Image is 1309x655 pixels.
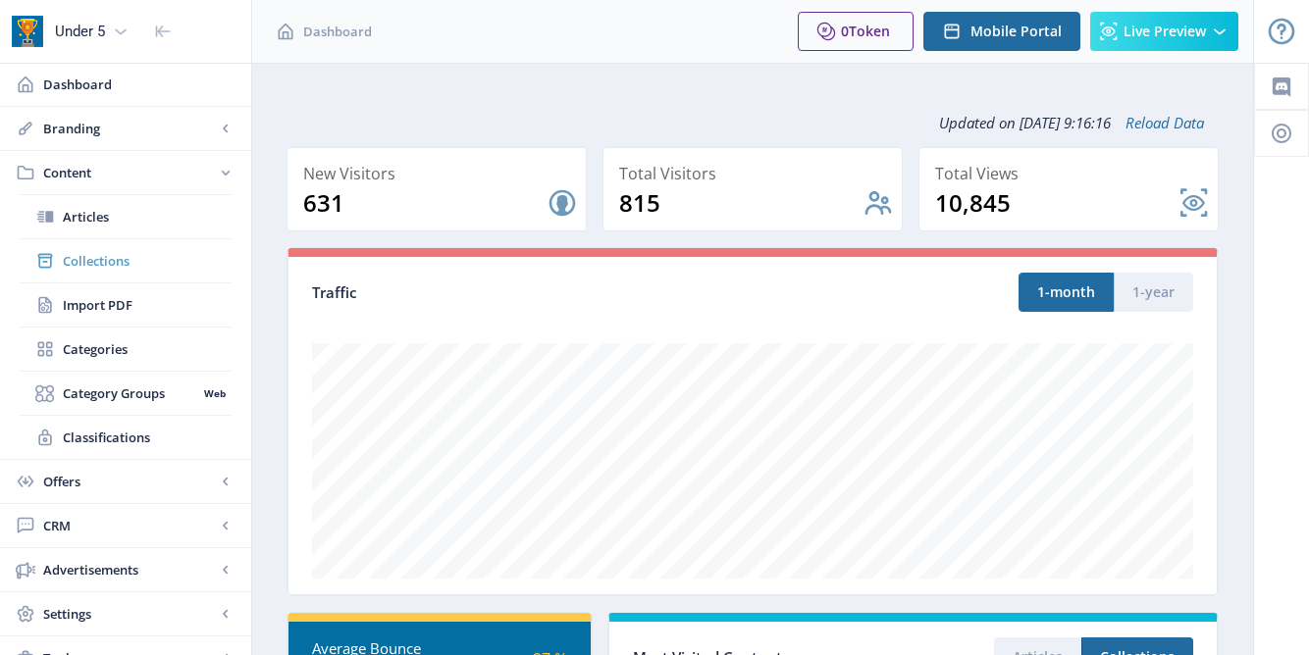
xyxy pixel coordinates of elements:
div: New Visitors [303,160,578,187]
div: 815 [619,187,863,219]
span: Branding [43,119,216,138]
span: Categories [63,339,232,359]
button: 1-year [1114,273,1193,312]
span: Offers [43,472,216,491]
span: Token [849,22,890,40]
a: Reload Data [1111,113,1204,132]
span: Live Preview [1124,24,1206,39]
div: Under 5 [55,10,105,53]
button: 0Token [798,12,914,51]
div: 10,845 [935,187,1178,219]
span: Category Groups [63,383,197,403]
a: Classifications [20,416,232,459]
div: Traffic [312,281,753,304]
span: Settings [43,604,216,624]
a: Articles [20,195,232,238]
span: Import PDF [63,295,232,315]
div: Total Visitors [619,160,894,187]
div: 631 [303,187,547,219]
img: app-icon.png [12,16,43,47]
a: Collections [20,239,232,282]
span: CRM [43,516,216,535]
button: 1-month [1019,273,1114,312]
span: Mobile Portal [970,24,1062,39]
a: Category GroupsWeb [20,372,232,415]
a: Import PDF [20,283,232,327]
nb-badge: Web [197,383,232,403]
span: Dashboard [303,22,372,41]
div: Updated on [DATE] 9:16:16 [287,98,1219,147]
span: Advertisements [43,560,216,579]
a: Categories [20,327,232,371]
span: Articles [63,207,232,227]
div: Total Views [935,160,1210,187]
span: Content [43,163,216,182]
button: Mobile Portal [923,12,1080,51]
span: Dashboard [43,75,236,94]
span: Collections [63,251,232,271]
button: Live Preview [1090,12,1238,51]
span: Classifications [63,428,232,447]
